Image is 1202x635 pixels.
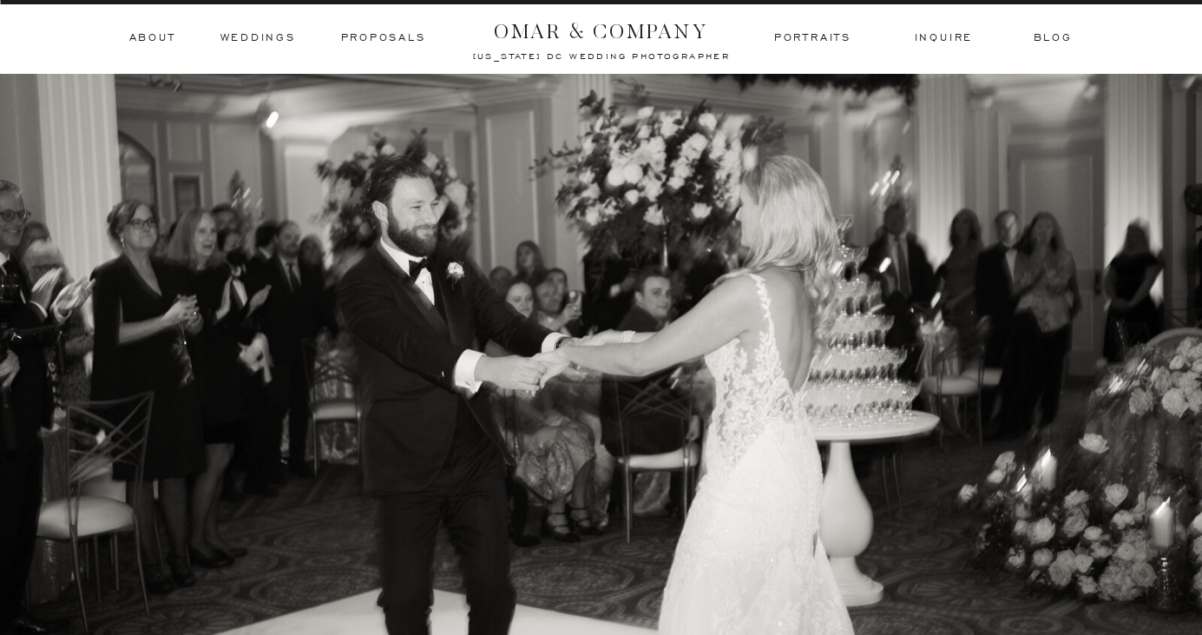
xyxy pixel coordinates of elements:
[462,15,741,38] a: OMAR & COMPANY
[426,50,778,59] a: [US_STATE] dc wedding photographer
[772,30,854,46] a: Portraits
[129,30,174,46] a: ABOUT
[1034,30,1070,46] a: BLOG
[341,30,426,46] a: Proposals
[220,30,296,46] a: Weddings
[915,30,974,46] a: inquire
